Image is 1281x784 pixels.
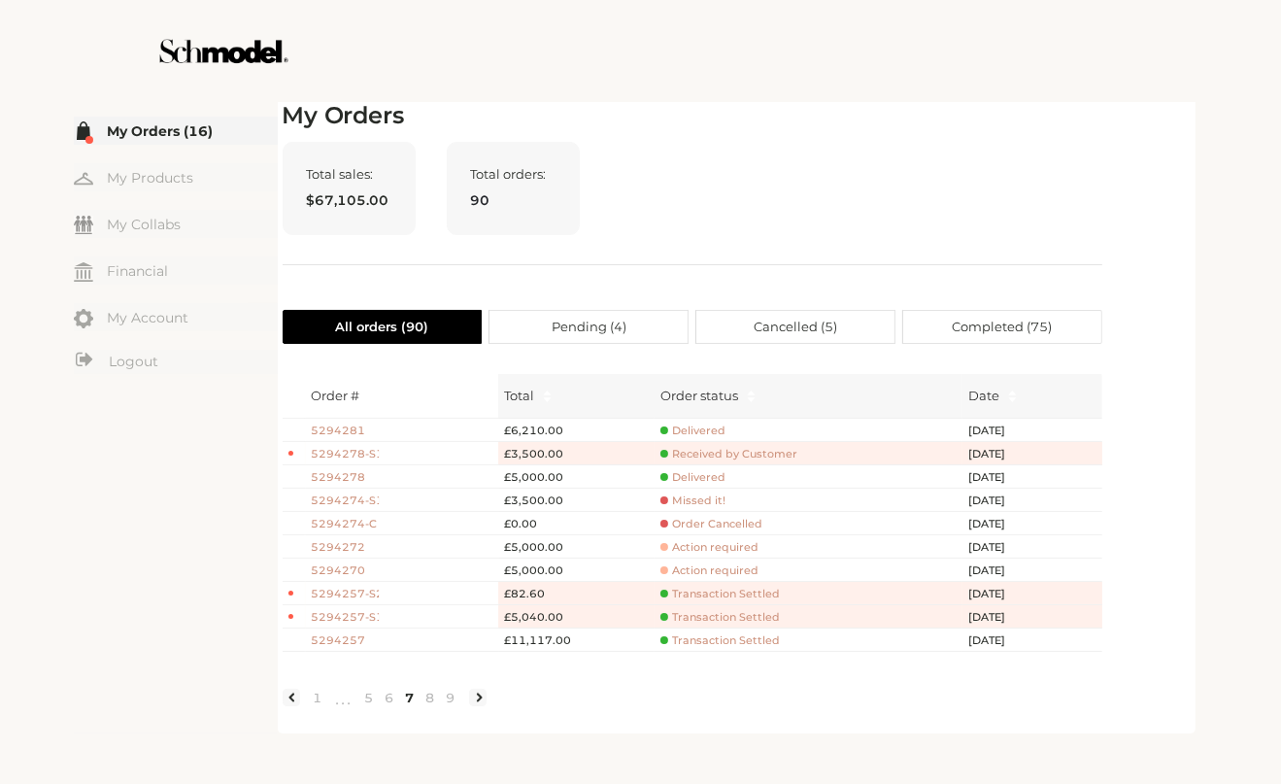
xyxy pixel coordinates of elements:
td: £0.00 [498,512,655,535]
img: my-financial.svg [74,262,93,282]
td: £11,117.00 [498,629,655,652]
td: £3,500.00 [498,489,655,512]
span: [DATE] [968,609,1027,626]
a: My Orders (16) [74,117,278,145]
div: Menu [74,117,278,377]
a: Financial [74,256,278,285]
span: caret-up [542,388,553,398]
span: Delivered [660,424,725,438]
span: 5294278-S1 [312,446,380,462]
span: caret-down [542,394,553,405]
li: Previous Page [283,689,300,706]
td: £5,000.00 [498,559,655,582]
span: Transaction Settled [660,610,780,625]
a: 1 [308,689,328,706]
th: Order # [306,374,499,419]
span: Delivered [660,470,725,485]
span: Total orders: [471,166,556,182]
span: Pending ( 4 ) [552,311,626,343]
img: my-friends.svg [74,216,93,234]
span: [DATE] [968,423,1027,439]
td: £3,500.00 [498,442,655,465]
a: My Collabs [74,210,278,238]
h2: My Orders [283,102,1102,130]
span: $67,105.00 [307,189,391,211]
a: 6 [380,689,400,706]
span: [DATE] [968,469,1027,486]
span: caret-up [746,388,757,398]
td: £82.60 [498,582,655,605]
span: Transaction Settled [660,587,780,601]
span: 5294257-S1 [312,609,380,626]
span: Missed it! [660,494,725,508]
a: 9 [441,689,461,706]
span: 5294274-S1 [312,493,380,509]
img: my-order.svg [74,121,93,141]
li: Previous 5 Pages [328,682,359,713]
span: Action required [660,563,758,578]
span: [DATE] [968,493,1027,509]
span: Transaction Settled [660,633,780,648]
span: caret-down [746,394,757,405]
span: [DATE] [968,586,1027,602]
span: 5294274-C [312,516,380,532]
a: My Products [74,163,278,191]
span: Total [504,386,534,405]
div: Order status [660,386,738,405]
a: 5 [359,689,380,706]
td: £5,040.00 [498,605,655,629]
img: my-account.svg [74,309,93,328]
span: [DATE] [968,516,1027,532]
span: Completed ( 75 ) [952,311,1052,343]
img: my-hanger.svg [74,169,93,188]
span: 5294281 [312,423,380,439]
a: Logout [74,350,278,374]
span: 5294278 [312,469,380,486]
td: £6,210.00 [498,419,655,442]
span: All orders ( 90 ) [335,311,428,343]
span: 5294257 [312,632,380,649]
td: £5,000.00 [498,535,655,559]
span: Total sales: [307,166,391,182]
a: 7 [400,689,421,706]
span: [DATE] [968,632,1027,649]
span: Action required [660,540,758,555]
span: [DATE] [968,562,1027,579]
span: Cancelled ( 5 ) [754,311,837,343]
span: Received by Customer [660,447,797,461]
span: ••• [328,687,359,710]
span: 5294270 [312,562,380,579]
a: My Account [74,303,278,331]
span: 5294272 [312,539,380,556]
li: Next Page [469,689,487,706]
span: Date [968,386,999,405]
span: 5294257-S2 [312,586,380,602]
span: caret-up [1007,388,1018,398]
span: 90 [471,189,556,211]
span: [DATE] [968,539,1027,556]
span: [DATE] [968,446,1027,462]
a: 8 [421,689,441,706]
span: caret-down [1007,394,1018,405]
td: £5,000.00 [498,465,655,489]
span: Order Cancelled [660,517,762,531]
